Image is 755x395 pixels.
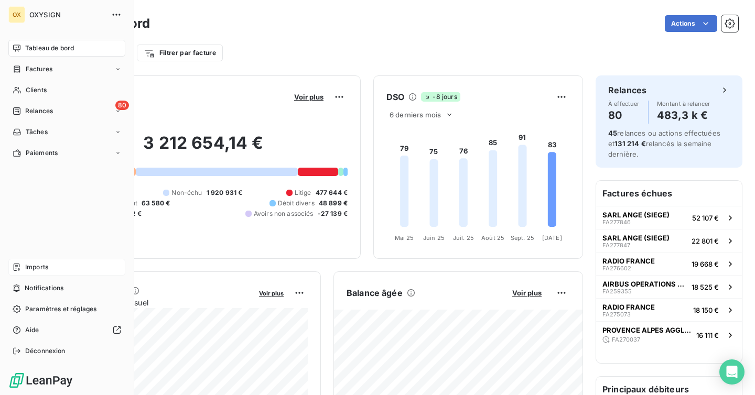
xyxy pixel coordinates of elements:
[8,6,25,23] div: OX
[692,260,719,268] span: 19 668 €
[142,199,170,208] span: 63 580 €
[294,93,323,101] span: Voir plus
[692,237,719,245] span: 22 801 €
[347,287,403,299] h6: Balance âgée
[596,206,742,229] button: SARL ANGE (SIEGE)FA27784652 107 €
[602,219,631,225] span: FA277846
[602,303,655,311] span: RADIO FRANCE
[596,275,742,298] button: AIRBUS OPERATIONS GMBHFA25935518 525 €
[26,64,52,74] span: Factures
[25,325,39,335] span: Aide
[542,234,562,242] tspan: [DATE]
[278,199,315,208] span: Débit divers
[25,283,63,293] span: Notifications
[602,311,631,317] span: FA275073
[26,127,48,137] span: Tâches
[612,336,640,343] span: FA270037
[602,265,631,271] span: FA276602
[453,234,474,242] tspan: Juil. 25
[423,234,445,242] tspan: Juin 25
[692,214,719,222] span: 52 107 €
[421,92,460,102] span: -8 jours
[259,290,284,297] span: Voir plus
[602,211,670,219] span: SARL ANGE (SIEGE)
[316,188,348,197] span: 477 644 €
[596,321,742,348] button: PROVENCE ALPES AGGLOMERATIONFA27003716 111 €
[295,188,311,197] span: Litige
[115,101,129,110] span: 80
[692,283,719,291] span: 18 525 €
[602,288,632,294] span: FA259355
[596,181,742,206] h6: Factures échues
[596,252,742,275] button: RADIO FRANCEFA27660219 668 €
[207,188,243,197] span: 1 920 931 €
[26,148,58,158] span: Paiements
[25,304,96,314] span: Paramètres et réglages
[137,45,223,61] button: Filtrer par facture
[318,209,348,218] span: -27 139 €
[291,92,327,102] button: Voir plus
[386,91,404,103] h6: DSO
[254,209,314,218] span: Avoirs non associés
[8,372,73,389] img: Logo LeanPay
[608,129,617,137] span: 45
[511,234,534,242] tspan: Sept. 25
[693,306,719,314] span: 18 150 €
[59,297,252,308] span: Chiffre d'affaires mensuel
[665,15,717,32] button: Actions
[614,139,645,148] span: 131 214 €
[602,242,630,248] span: FA277847
[602,326,692,334] span: PROVENCE ALPES AGGLOMERATION
[25,106,53,116] span: Relances
[657,101,710,107] span: Montant à relancer
[657,107,710,124] h4: 483,3 k €
[602,257,655,265] span: RADIO FRANCE
[608,84,646,96] h6: Relances
[596,229,742,252] button: SARL ANGE (SIEGE)FA27784722 801 €
[395,234,414,242] tspan: Mai 25
[26,85,47,95] span: Clients
[390,111,441,119] span: 6 derniers mois
[25,262,48,272] span: Imports
[608,101,640,107] span: À effectuer
[25,346,66,356] span: Déconnexion
[319,199,348,208] span: 48 899 €
[512,289,542,297] span: Voir plus
[481,234,504,242] tspan: Août 25
[29,10,105,19] span: OXYSIGN
[608,107,640,124] h4: 80
[608,129,720,158] span: relances ou actions effectuées et relancés la semaine dernière.
[719,359,745,385] div: Open Intercom Messenger
[509,288,545,298] button: Voir plus
[602,280,687,288] span: AIRBUS OPERATIONS GMBH
[256,288,287,298] button: Voir plus
[602,234,670,242] span: SARL ANGE (SIEGE)
[25,43,74,53] span: Tableau de bord
[8,322,125,338] a: Aide
[171,188,202,197] span: Non-échu
[59,133,348,164] h2: 3 212 654,14 €
[696,331,719,339] span: 16 111 €
[596,298,742,321] button: RADIO FRANCEFA27507318 150 €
